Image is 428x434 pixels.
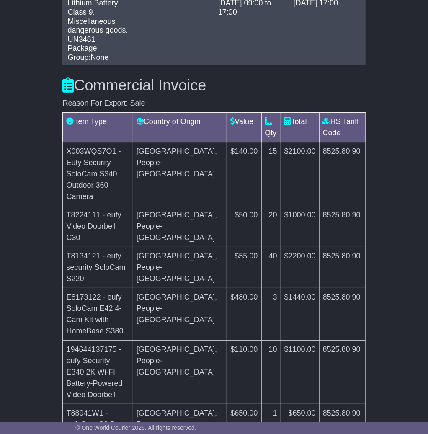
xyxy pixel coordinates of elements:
td: T8224111 - eufy Video Doorbell C30 [63,206,133,247]
td: 8525.80.90 [319,288,365,340]
td: HS Tariff Code [319,112,365,142]
td: $2100.00 [281,142,319,206]
td: $110.00 [227,340,261,404]
span: © One World Courier 2025. All rights reserved. [75,424,196,431]
td: $50.00 [227,206,261,247]
td: 15 [261,142,281,206]
span: None [91,53,109,62]
td: $55.00 [227,247,261,288]
td: $2200.00 [281,247,319,288]
td: 8525.80.90 [319,206,365,247]
td: $1000.00 [281,206,319,247]
h3: Commercial Invoice [62,77,365,94]
td: Qty [261,112,281,142]
div: Reason For Export: Sale [62,99,365,108]
td: $1440.00 [281,288,319,340]
td: E8173122 - eufy SoloCam E42 4-Cam Kit with HomeBase S380 [63,288,133,340]
td: [GEOGRAPHIC_DATA], People-[GEOGRAPHIC_DATA] [133,206,227,247]
td: X003WQS7O1 - Eufy Security SoloCam S340 Outdoor 360 Camera [63,142,133,206]
td: [GEOGRAPHIC_DATA], People-[GEOGRAPHIC_DATA] [133,142,227,206]
td: 194644137175 - eufy Security E340 2K Wi-Fi Battery-Powered Video Doorbell [63,340,133,404]
td: Country of Origin [133,112,227,142]
td: [GEOGRAPHIC_DATA], People-[GEOGRAPHIC_DATA] [133,340,227,404]
td: [GEOGRAPHIC_DATA], People-[GEOGRAPHIC_DATA] [133,247,227,288]
div: Package Group: [67,44,134,62]
td: Value [227,112,261,142]
td: 8525.80.90 [319,142,365,206]
td: 10 [261,340,281,404]
td: [GEOGRAPHIC_DATA], People-[GEOGRAPHIC_DATA] [133,288,227,340]
td: Total [281,112,319,142]
td: T8134121 - eufy security SoloCam S220 [63,247,133,288]
td: Item Type [63,112,133,142]
span: Class 9. Miscellaneous dangerous goods. [67,8,128,34]
td: 8525.80.90 [319,247,365,288]
td: $140.00 [227,142,261,206]
td: 3 [261,288,281,340]
td: 20 [261,206,281,247]
td: $1100.00 [281,340,319,404]
td: 8525.80.90 [319,340,365,404]
span: UN3481 [67,35,95,44]
td: 40 [261,247,281,288]
td: $480.00 [227,288,261,340]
